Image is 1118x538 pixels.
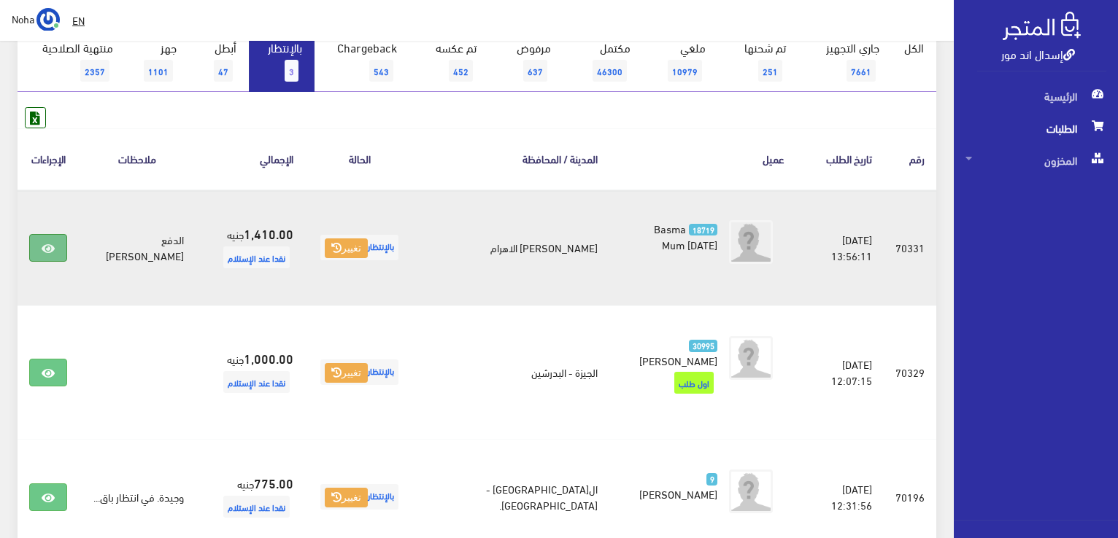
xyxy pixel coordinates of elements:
[223,496,290,518] span: نقدا عند الإستلام
[126,32,189,92] a: جهز1101
[66,7,90,34] a: EN
[320,359,398,385] span: بالإنتظار
[320,484,398,510] span: بالإنتظار
[965,80,1106,112] span: الرئيسية
[196,305,305,439] td: جنيه
[12,7,60,31] a: ... Noha
[668,60,702,82] span: 10979
[965,112,1106,144] span: الطلبات
[798,32,893,92] a: جاري التجهيز7661
[718,32,798,92] a: تم شحنها251
[489,32,563,92] a: مرفوض637
[633,469,717,502] a: 9 [PERSON_NAME]
[315,32,409,92] a: Chargeback543
[796,190,884,306] td: [DATE] 13:56:11
[12,9,34,28] span: Noha
[36,8,60,31] img: ...
[796,128,884,189] th: تاريخ الطلب
[884,305,936,439] td: 70329
[244,224,293,243] strong: 1,410.00
[414,190,609,306] td: [PERSON_NAME] الاهرام
[325,488,368,508] button: تغيير
[609,128,796,189] th: عميل
[523,60,547,82] span: 637
[796,305,884,439] td: [DATE] 12:07:15
[196,128,305,189] th: اﻹجمالي
[633,220,717,252] a: 18719 Basma Mum [DATE]
[72,11,85,29] u: EN
[1003,12,1081,40] img: .
[196,190,305,306] td: جنيه
[758,60,782,82] span: 251
[18,32,126,92] a: منتهية الصلاحية2357
[654,218,717,254] span: Basma Mum [DATE]
[729,220,773,264] img: avatar.png
[18,438,73,494] iframe: Drift Widget Chat Controller
[325,238,368,259] button: تغيير
[1001,43,1075,64] a: إسدال اند مور
[18,128,79,189] th: الإجراءات
[369,60,393,82] span: 543
[639,350,717,370] span: [PERSON_NAME]
[729,469,773,513] img: avatar.png
[325,363,368,383] button: تغيير
[223,371,290,393] span: نقدا عند الإستلام
[80,60,109,82] span: 2357
[223,246,290,268] span: نقدا عند الإستلام
[563,32,643,92] a: مكتمل46300
[449,60,473,82] span: 452
[954,112,1118,144] a: الطلبات
[643,32,718,92] a: ملغي10979
[254,473,293,492] strong: 775.00
[305,128,414,189] th: الحالة
[706,473,717,486] span: 9
[884,128,936,189] th: رقم
[285,60,298,82] span: 3
[189,32,249,92] a: أبطل47
[954,80,1118,112] a: الرئيسية
[249,32,315,92] a: بالإنتظار3
[639,483,717,504] span: [PERSON_NAME]
[965,144,1106,176] span: المخزون
[884,190,936,306] td: 70331
[79,128,196,189] th: ملاحظات
[214,60,233,82] span: 47
[633,336,717,368] a: 30995 [PERSON_NAME]
[593,60,627,82] span: 46300
[689,224,717,236] span: 18719
[892,32,936,63] a: الكل
[144,60,173,82] span: 1101
[409,32,489,92] a: تم عكسه452
[689,340,717,352] span: 30995
[729,336,773,380] img: avatar.png
[244,348,293,367] strong: 1,000.00
[674,372,714,394] span: اول طلب
[79,190,196,306] td: الدفع [PERSON_NAME]
[414,128,609,189] th: المدينة / المحافظة
[847,60,876,82] span: 7661
[414,305,609,439] td: الجيزة - البدرشين
[320,235,398,260] span: بالإنتظار
[954,144,1118,176] a: المخزون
